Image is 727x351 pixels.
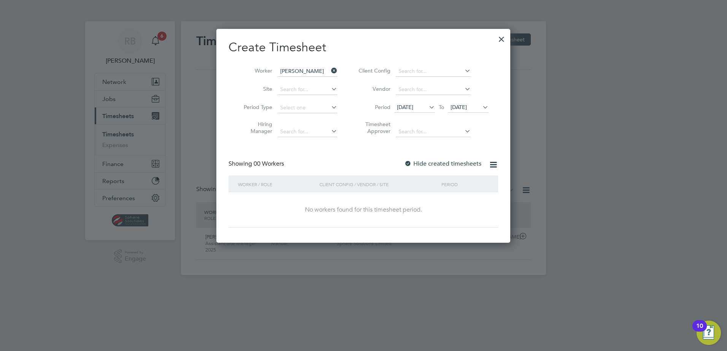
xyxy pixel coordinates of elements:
[238,67,272,74] label: Worker
[396,84,471,95] input: Search for...
[236,206,490,214] div: No workers found for this timesheet period.
[356,85,390,92] label: Vendor
[278,103,337,113] input: Select one
[396,126,471,137] input: Search for...
[317,175,440,193] div: Client Config / Vendor / Site
[697,321,721,345] button: Open Resource Center, 10 new notifications
[696,326,703,336] div: 10
[451,104,467,111] span: [DATE]
[229,40,498,55] h2: Create Timesheet
[356,67,390,74] label: Client Config
[278,126,337,137] input: Search for...
[437,102,446,112] span: To
[229,160,286,168] div: Showing
[396,66,471,77] input: Search for...
[236,175,317,193] div: Worker / Role
[238,85,272,92] label: Site
[254,160,284,168] span: 00 Workers
[356,121,390,134] label: Timesheet Approver
[404,160,481,168] label: Hide created timesheets
[356,104,390,111] label: Period
[440,175,490,193] div: Period
[238,104,272,111] label: Period Type
[278,84,337,95] input: Search for...
[238,121,272,134] label: Hiring Manager
[278,66,337,77] input: Search for...
[397,104,413,111] span: [DATE]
